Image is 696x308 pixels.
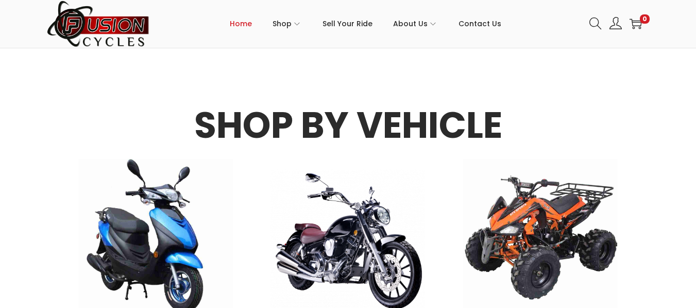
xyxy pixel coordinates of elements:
[230,11,252,37] span: Home
[60,107,637,143] h3: Shop By Vehicle
[393,11,428,37] span: About Us
[273,11,292,37] span: Shop
[322,11,372,37] span: Sell Your Ride
[150,1,582,47] nav: Primary navigation
[393,1,438,47] a: About Us
[459,1,501,47] a: Contact Us
[322,1,372,47] a: Sell Your Ride
[230,1,252,47] a: Home
[273,1,302,47] a: Shop
[459,11,501,37] span: Contact Us
[630,17,642,30] a: 0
